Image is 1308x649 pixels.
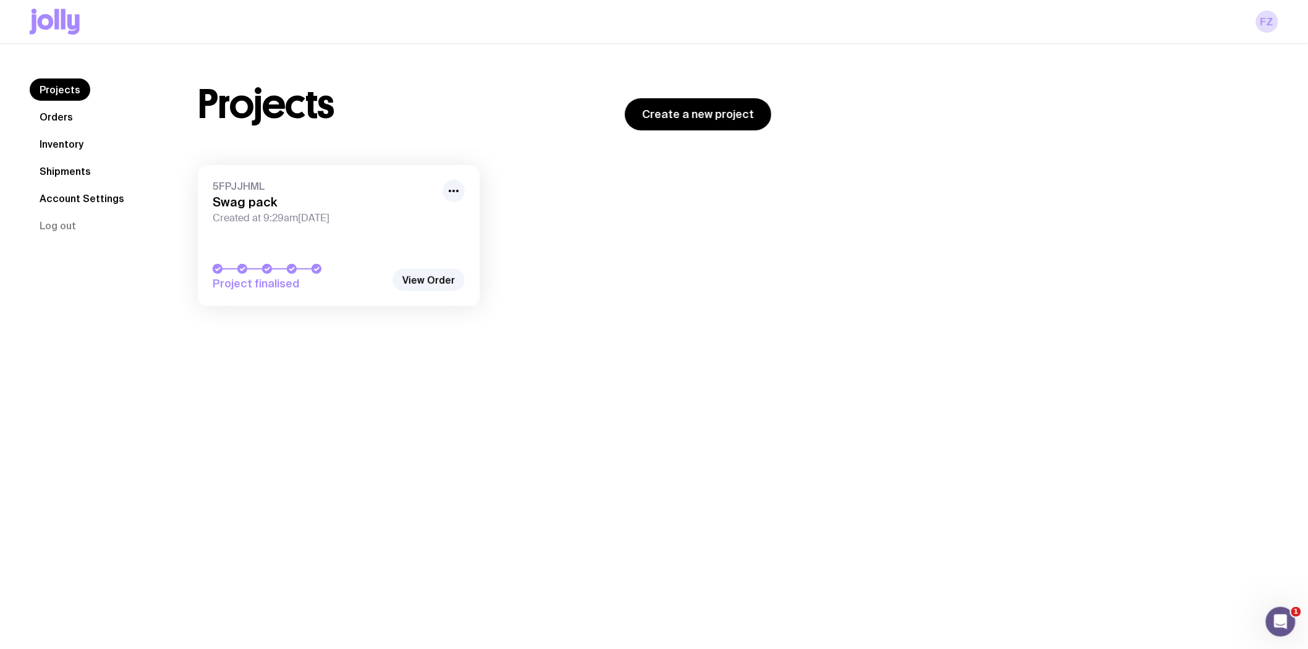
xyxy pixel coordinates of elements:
[393,269,465,291] a: View Order
[30,106,83,128] a: Orders
[198,165,480,306] a: 5FPJJHMLSwag packCreated at 9:29am[DATE]Project finalised
[1256,11,1278,33] a: FZ
[1291,607,1301,617] span: 1
[213,195,435,210] h3: Swag pack
[30,160,101,182] a: Shipments
[1266,607,1296,637] iframe: Intercom live chat
[213,212,435,224] span: Created at 9:29am[DATE]
[625,98,771,130] a: Create a new project
[30,187,134,210] a: Account Settings
[30,214,86,237] button: Log out
[30,133,93,155] a: Inventory
[198,85,334,124] h1: Projects
[213,276,386,291] span: Project finalised
[30,78,90,101] a: Projects
[213,180,435,192] span: 5FPJJHML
